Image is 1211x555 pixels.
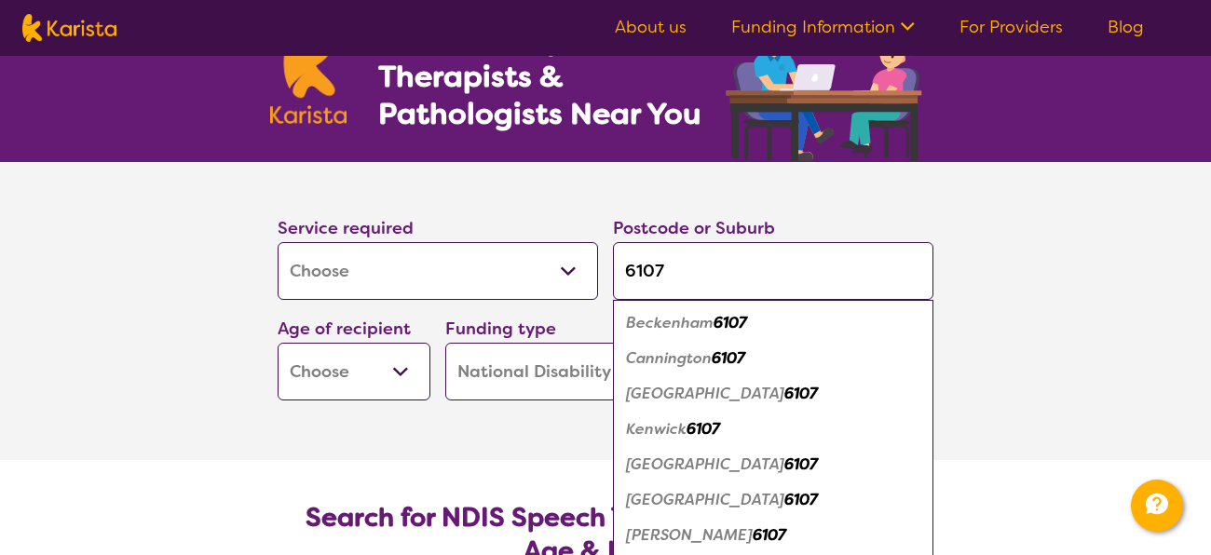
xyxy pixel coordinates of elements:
[270,23,347,124] img: Karista logo
[626,384,784,403] em: [GEOGRAPHIC_DATA]
[622,482,924,518] div: Wattle Grove 6107
[626,490,784,509] em: [GEOGRAPHIC_DATA]
[714,313,747,332] em: 6107
[613,242,933,300] input: Type
[626,419,687,439] em: Kenwick
[712,348,745,368] em: 6107
[278,318,411,340] label: Age of recipient
[784,454,818,474] em: 6107
[626,313,714,332] em: Beckenham
[1131,480,1183,532] button: Channel Menu
[784,384,818,403] em: 6107
[622,412,924,447] div: Kenwick 6107
[615,16,687,38] a: About us
[613,217,775,239] label: Postcode or Suburb
[622,447,924,482] div: Queens Park 6107
[22,14,116,42] img: Karista logo
[1108,16,1144,38] a: Blog
[753,525,786,545] em: 6107
[626,525,753,545] em: [PERSON_NAME]
[784,490,818,509] em: 6107
[278,217,414,239] label: Service required
[626,348,712,368] em: Cannington
[378,20,723,132] h1: Find NDIS Speech Therapists & Pathologists Near You
[445,318,556,340] label: Funding type
[622,305,924,341] div: Beckenham 6107
[626,454,784,474] em: [GEOGRAPHIC_DATA]
[622,341,924,376] div: Cannington 6107
[622,376,924,412] div: East Cannington 6107
[687,419,720,439] em: 6107
[959,16,1063,38] a: For Providers
[731,16,915,38] a: Funding Information
[622,518,924,553] div: Wilson 6107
